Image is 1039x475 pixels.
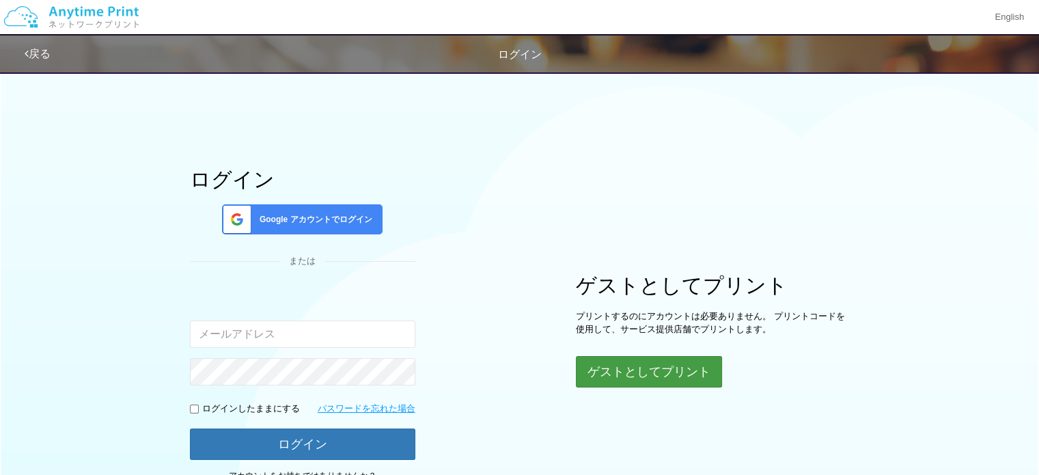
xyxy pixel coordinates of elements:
[190,168,415,191] h1: ログイン
[190,429,415,460] button: ログイン
[576,356,722,388] button: ゲストとしてプリント
[576,310,849,336] p: プリントするのにアカウントは必要ありません。 プリントコードを使用して、サービス提供店舗でプリントします。
[202,403,300,416] p: ログインしたままにする
[25,48,51,59] a: 戻る
[190,321,415,348] input: メールアドレス
[576,274,849,297] h1: ゲストとしてプリント
[498,49,542,60] span: ログイン
[254,214,372,226] span: Google アカウントでログイン
[318,403,415,416] a: パスワードを忘れた場合
[190,255,415,268] div: または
